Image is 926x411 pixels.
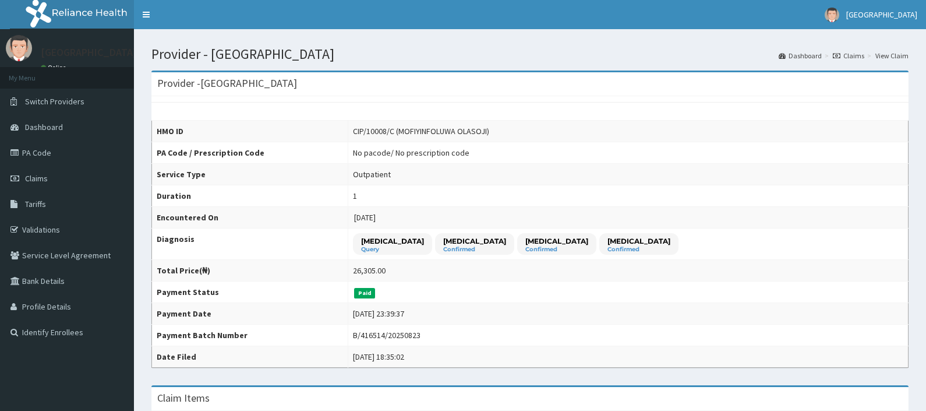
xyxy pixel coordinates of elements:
[361,247,424,252] small: Query
[152,229,348,260] th: Diagnosis
[152,121,348,142] th: HMO ID
[152,164,348,185] th: Service Type
[825,8,839,22] img: User Image
[25,199,46,209] span: Tariffs
[152,207,348,229] th: Encountered On
[157,78,297,89] h3: Provider - [GEOGRAPHIC_DATA]
[157,393,210,403] h3: Claim Items
[525,247,588,252] small: Confirmed
[353,351,404,363] div: [DATE] 18:35:02
[353,308,404,319] div: [DATE] 23:39:37
[353,168,391,180] div: Outpatient
[354,288,375,298] span: Paid
[525,236,588,246] p: [MEDICAL_DATA]
[25,96,84,107] span: Switch Providers
[607,236,670,246] p: [MEDICAL_DATA]
[443,236,506,246] p: [MEDICAL_DATA]
[353,190,357,202] div: 1
[151,47,909,62] h1: Provider - [GEOGRAPHIC_DATA]
[353,329,420,341] div: B/416514/20250823
[607,247,670,252] small: Confirmed
[41,64,69,72] a: Online
[846,9,917,20] span: [GEOGRAPHIC_DATA]
[361,236,424,246] p: [MEDICAL_DATA]
[152,260,348,282] th: Total Price(₦)
[6,35,32,61] img: User Image
[152,185,348,207] th: Duration
[353,125,489,137] div: CIP/10008/C (MOFIYINFOLUWA OLASOJI)
[25,122,63,132] span: Dashboard
[443,247,506,252] small: Confirmed
[152,282,348,303] th: Payment Status
[875,51,909,61] a: View Claim
[152,325,348,346] th: Payment Batch Number
[152,346,348,368] th: Date Filed
[25,173,48,184] span: Claims
[354,212,376,223] span: [DATE]
[833,51,864,61] a: Claims
[353,265,386,276] div: 26,305.00
[152,303,348,325] th: Payment Date
[779,51,822,61] a: Dashboard
[353,147,469,159] div: No pacode / No prescription code
[152,142,348,164] th: PA Code / Prescription Code
[41,47,137,58] p: [GEOGRAPHIC_DATA]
